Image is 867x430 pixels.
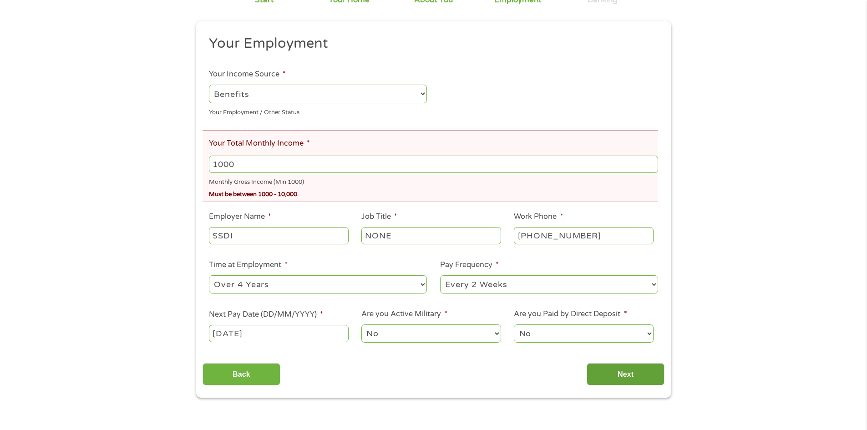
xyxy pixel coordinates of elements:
input: Next [587,363,664,385]
label: Employer Name [209,212,271,222]
label: Pay Frequency [440,260,499,270]
label: Your Income Source [209,70,286,79]
input: Cashier [361,227,501,244]
input: (231) 754-4010 [514,227,653,244]
div: Must be between 1000 - 10,000. [209,187,658,199]
label: Work Phone [514,212,563,222]
label: Job Title [361,212,397,222]
div: Monthly Gross Income (Min 1000) [209,175,658,187]
label: Next Pay Date (DD/MM/YYYY) [209,310,323,319]
label: Time at Employment [209,260,288,270]
label: Your Total Monthly Income [209,139,310,148]
div: Your Employment / Other Status [209,105,427,117]
label: Are you Paid by Direct Deposit [514,309,627,319]
input: ---Click Here for Calendar --- [209,325,348,342]
label: Are you Active Military [361,309,447,319]
h2: Your Employment [209,35,651,53]
input: 1800 [209,156,658,173]
input: Back [203,363,280,385]
input: Walmart [209,227,348,244]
